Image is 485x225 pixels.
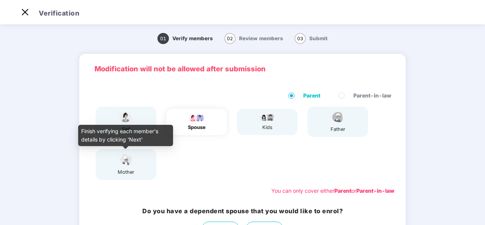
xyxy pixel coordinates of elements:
h3: Do you have a dependent spouse that you would like to enrol? [142,206,343,216]
div: spouse [187,124,206,131]
p: Modification will not be allowed after submission [94,63,391,74]
span: 03 [294,33,306,44]
b: Parent [334,187,351,194]
span: Parent [300,91,323,100]
img: svg+xml;base64,PHN2ZyBpZD0iRmF0aGVyX2ljb24iIHhtbG5zPSJodHRwOi8vd3d3LnczLm9yZy8yMDAwL3N2ZyIgeG1sbn... [328,110,347,124]
img: svg+xml;base64,PHN2ZyBpZD0iU3BvdXNlX2ljb24iIHhtbG5zPSJodHRwOi8vd3d3LnczLm9yZy8yMDAwL3N2ZyIgd2lkdG... [117,110,135,124]
div: kids [258,124,277,131]
div: father [328,126,347,133]
span: Review members [239,35,283,41]
div: Finish verifying each member's details by clicking 'Next' [78,125,173,146]
span: Parent-in-law [350,91,394,100]
img: svg+xml;base64,PHN2ZyB4bWxucz0iaHR0cDovL3d3dy53My5vcmcvMjAwMC9zdmciIHdpZHRoPSI5Ny44OTciIGhlaWdodD... [187,113,206,122]
div: mother [117,168,135,176]
img: svg+xml;base64,PHN2ZyB4bWxucz0iaHR0cDovL3d3dy53My5vcmcvMjAwMC9zdmciIHdpZHRoPSI1NCIgaGVpZ2h0PSIzOC... [117,153,135,166]
span: 01 [157,33,169,44]
b: Parent-in-law [356,187,394,194]
div: You can only cover either or [271,187,394,195]
span: 02 [224,33,236,44]
img: svg+xml;base64,PHN2ZyB4bWxucz0iaHR0cDovL3d3dy53My5vcmcvMjAwMC9zdmciIHdpZHRoPSI3OS4wMzciIGhlaWdodD... [258,113,277,122]
span: Verify members [172,35,213,41]
span: Submit [309,35,328,41]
